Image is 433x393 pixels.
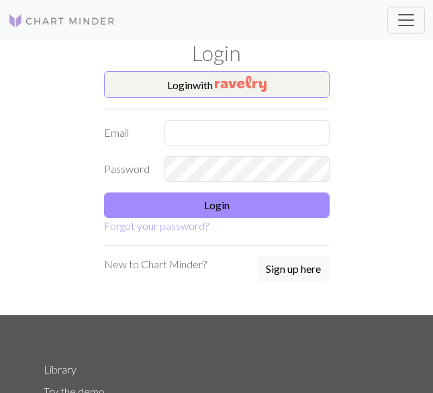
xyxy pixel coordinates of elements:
img: Ravelry [215,76,267,92]
a: Library [44,363,77,376]
button: Sign up here [257,256,330,282]
a: Forgot your password? [104,219,209,232]
a: Sign up here [257,256,330,283]
button: Login [104,192,330,218]
img: Logo [8,13,115,29]
label: Password [96,156,156,182]
h1: Login [36,40,398,66]
label: Email [96,120,156,146]
button: Loginwith [104,71,330,98]
p: New to Chart Minder? [104,256,207,272]
button: Toggle navigation [387,7,425,34]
